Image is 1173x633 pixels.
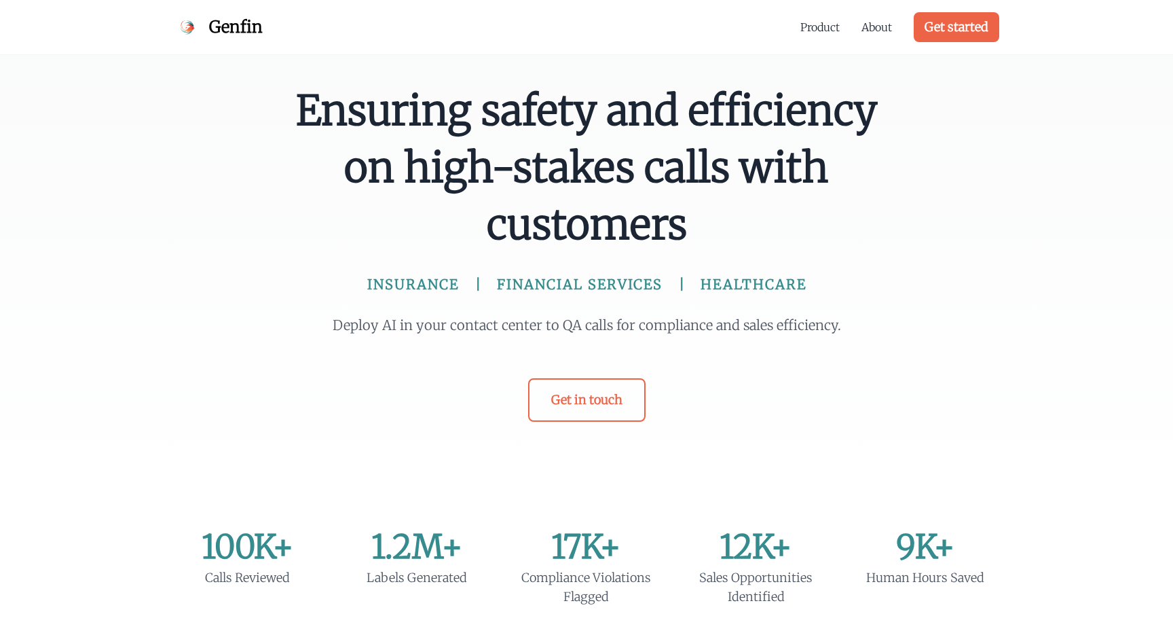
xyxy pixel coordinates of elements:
[851,568,999,587] div: Human Hours Saved
[682,568,830,607] div: Sales Opportunities Identified
[497,275,663,294] span: FINANCIAL SERVICES
[174,568,322,587] div: Calls Reviewed
[528,378,646,422] a: Get in touch
[343,568,491,587] div: Labels Generated
[800,19,840,35] a: Product
[679,275,684,294] span: |
[326,316,847,335] p: Deploy AI in your contact center to QA calls for compliance and sales efficiency.
[209,16,263,38] span: Genfin
[513,568,660,607] div: Compliance Violations Flagged
[914,12,999,42] a: Get started
[701,275,806,294] span: HEALTHCARE
[682,530,830,563] div: 12K+
[174,530,322,563] div: 100K+
[343,530,491,563] div: 1.2M+
[174,14,201,41] img: Genfin Logo
[851,530,999,563] div: 9K+
[475,275,481,294] span: |
[293,82,880,253] span: Ensuring safety and efficiency on high-stakes calls with customers
[513,530,660,563] div: 17K+
[367,275,459,294] span: INSURANCE
[174,14,263,41] a: Genfin
[861,19,892,35] a: About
